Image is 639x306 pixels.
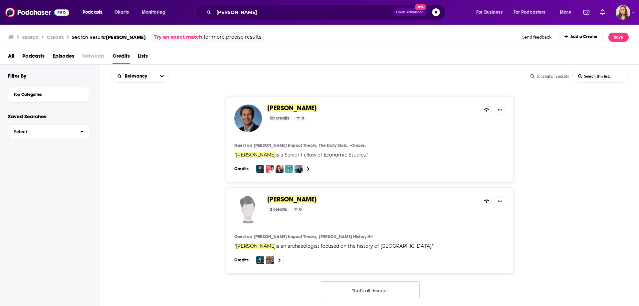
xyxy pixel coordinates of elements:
[8,73,26,79] h2: Filter By
[234,105,262,132] img: Richard Reeves
[22,51,45,64] a: Podcasts
[616,5,630,20] span: Logged in as adriana.guzman
[415,4,427,10] span: New
[267,105,317,112] a: [PERSON_NAME]
[202,5,452,20] div: Search podcasts, credits, & more...
[114,8,129,17] span: Charts
[53,51,74,64] a: Episodes
[267,207,290,212] div: 2 credits
[47,34,64,40] h3: Credits
[110,7,133,18] a: Charts
[581,7,592,18] a: Show notifications dropdown
[608,33,629,42] button: Save
[476,8,503,17] span: For Business
[8,124,89,139] button: Select
[254,143,317,148] a: Tom Bilyeu's Impact Theory
[597,7,608,18] a: Show notifications dropdown
[234,196,262,223] img: Richard Reeves
[234,166,251,171] h3: Credits
[267,196,317,203] a: [PERSON_NAME]
[111,74,155,79] button: open menu
[266,165,274,173] img: The Daily Stoic
[72,34,146,40] div: Search Results:
[266,256,274,264] img: Dan Snow's History Hit
[495,105,505,115] button: Show More Button
[254,234,317,239] a: Tom Bilyeu's Impact Theory
[138,51,148,64] a: Lists
[520,32,553,42] button: Send feedback
[319,234,373,239] a: Dan Snow's History Hit
[267,195,317,203] span: [PERSON_NAME]
[82,51,105,64] span: Networks
[22,34,39,40] h3: Search
[291,207,304,212] div: 0
[396,11,424,14] span: Open Advanced
[285,165,293,173] img: The Prof G Pod with Scott Galloway
[294,116,307,121] div: 0
[72,34,146,40] a: Search Results:[PERSON_NAME]
[236,152,276,158] span: [PERSON_NAME]
[142,8,165,17] span: Monitoring
[256,165,264,173] img: Tom Bilyeu's Impact Theory
[5,6,69,19] img: Podchaser - Follow, Share and Rate Podcasts
[8,130,75,134] span: Select
[8,113,89,120] p: Saved Searches
[616,5,630,20] button: Show profile menu
[319,143,348,148] a: The Daily Stoic
[8,51,14,64] a: All
[234,234,252,239] h4: Guest on
[559,32,603,41] a: Add a Creator
[472,7,511,18] button: open menu
[350,143,366,148] a: +3more.
[112,51,130,64] a: Credits
[236,243,276,249] span: [PERSON_NAME]
[14,92,79,97] div: Top Categories
[154,33,202,41] a: Try an exact match
[276,152,366,158] span: is a Senior Fellow of Economic Studies.
[514,8,545,17] span: For Podcasters
[234,257,251,263] h3: Credits
[234,152,368,158] span: " "
[531,74,569,79] div: 2 creator results
[125,74,149,79] span: Relevancy
[234,143,252,148] h4: Guest on
[14,90,84,98] button: Top Categories
[276,243,432,249] span: is an archaeologist focused on the history of [GEOGRAPHIC_DATA].
[555,7,579,18] button: open menu
[495,196,505,206] button: Show More Button
[256,256,264,264] img: Tom Bilyeu's Impact Theory
[509,7,555,18] button: open menu
[319,234,373,239] h4: [PERSON_NAME] History Hit
[214,7,393,18] input: Search podcasts, credits, & more...
[111,70,169,83] h2: Choose List sort
[616,5,630,20] img: User Profile
[78,7,111,18] button: open menu
[204,33,261,41] span: for more precise results
[254,234,317,239] h4: [PERSON_NAME] Impact Theory,
[560,8,571,17] span: More
[155,70,169,82] button: open menu
[319,143,348,148] h4: The Daily Stoic,
[295,165,303,173] img: The Ezra Klein Show
[254,143,317,148] h4: [PERSON_NAME] Impact Theory,
[234,243,434,249] span: " "
[137,7,174,18] button: open menu
[320,281,420,299] button: Nothing here.
[83,8,102,17] span: Podcasts
[267,116,292,121] div: 50 credits
[276,165,284,173] img: Amanpour
[393,8,427,16] button: Open AdvancedNew
[106,34,146,40] span: [PERSON_NAME]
